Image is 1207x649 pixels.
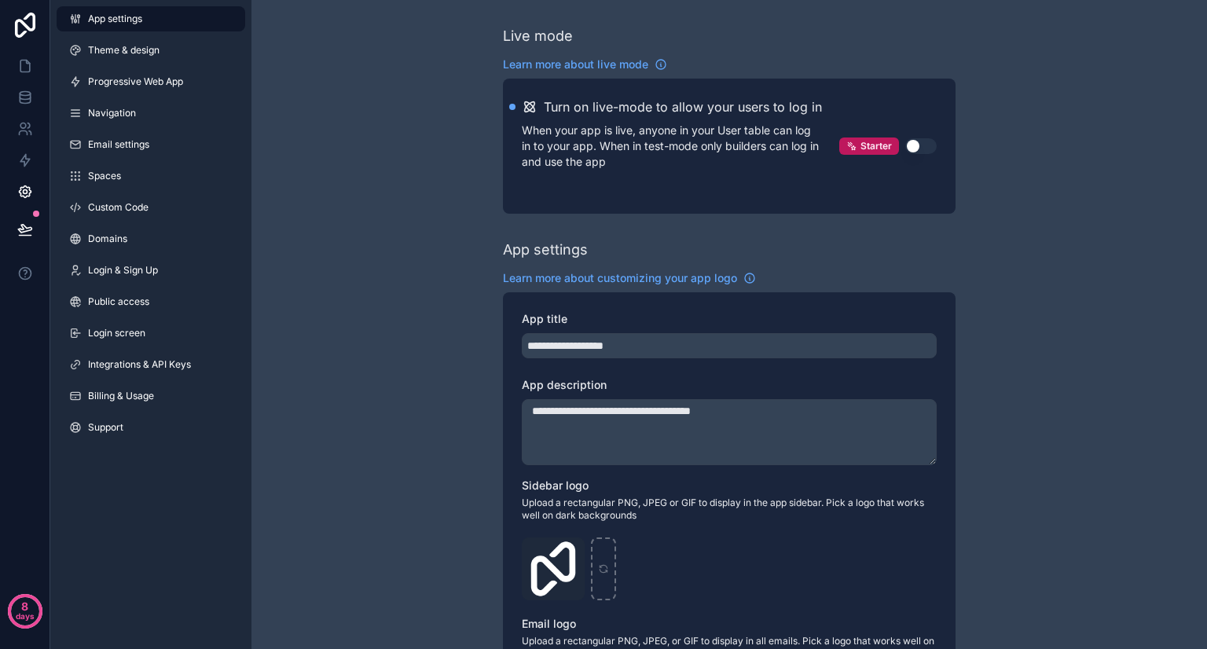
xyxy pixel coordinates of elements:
[57,163,245,189] a: Spaces
[88,201,149,214] span: Custom Code
[503,270,756,286] a: Learn more about customizing your app logo
[88,390,154,402] span: Billing & Usage
[88,138,149,151] span: Email settings
[503,239,588,261] div: App settings
[88,264,158,277] span: Login & Sign Up
[88,13,142,25] span: App settings
[503,25,573,47] div: Live mode
[57,101,245,126] a: Navigation
[88,295,149,308] span: Public access
[544,97,822,116] h2: Turn on live-mode to allow your users to log in
[57,258,245,283] a: Login & Sign Up
[57,6,245,31] a: App settings
[57,352,245,377] a: Integrations & API Keys
[503,57,648,72] span: Learn more about live mode
[522,312,567,325] span: App title
[522,123,839,170] p: When your app is live, anyone in your User table can log in to your app. When in test-mode only b...
[88,358,191,371] span: Integrations & API Keys
[88,107,136,119] span: Navigation
[503,57,667,72] a: Learn more about live mode
[57,289,245,314] a: Public access
[57,321,245,346] a: Login screen
[57,195,245,220] a: Custom Code
[522,478,589,492] span: Sidebar logo
[21,599,28,614] p: 8
[522,617,576,630] span: Email logo
[88,170,121,182] span: Spaces
[522,497,937,522] span: Upload a rectangular PNG, JPEG or GIF to display in the app sidebar. Pick a logo that works well ...
[57,415,245,440] a: Support
[57,38,245,63] a: Theme & design
[88,421,123,434] span: Support
[57,69,245,94] a: Progressive Web App
[88,75,183,88] span: Progressive Web App
[503,270,737,286] span: Learn more about customizing your app logo
[860,140,892,152] span: Starter
[88,233,127,245] span: Domains
[57,132,245,157] a: Email settings
[88,327,145,339] span: Login screen
[57,226,245,251] a: Domains
[522,378,607,391] span: App description
[16,605,35,627] p: days
[57,383,245,409] a: Billing & Usage
[88,44,160,57] span: Theme & design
